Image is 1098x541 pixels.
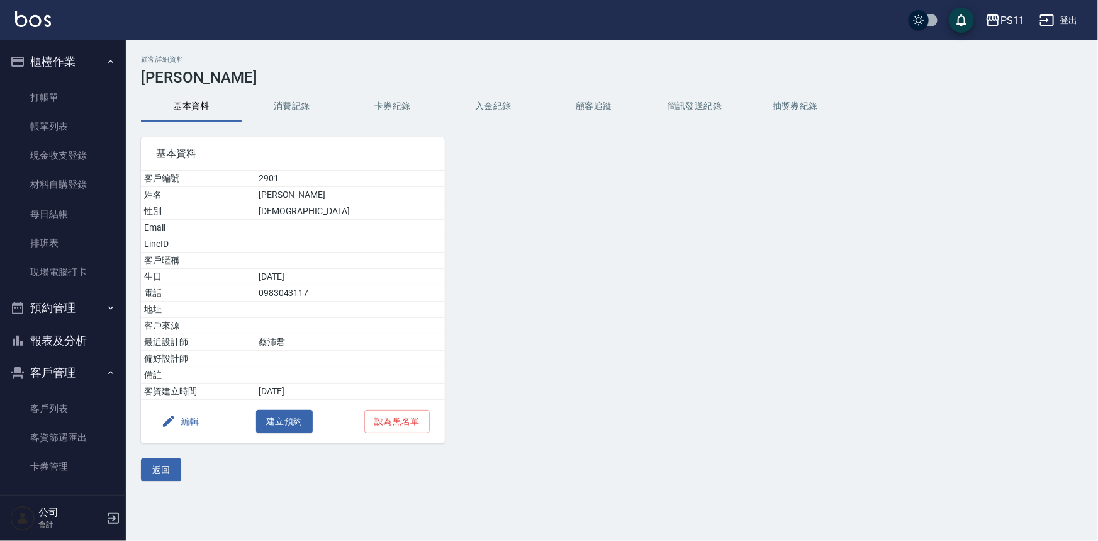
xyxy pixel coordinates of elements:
td: 生日 [141,269,255,285]
button: 返回 [141,458,181,482]
a: 客戶列表 [5,394,121,423]
td: 電話 [141,285,255,302]
td: 客戶暱稱 [141,253,255,269]
td: 0983043117 [255,285,445,302]
td: Email [141,220,255,236]
h5: 公司 [38,506,103,519]
p: 會計 [38,519,103,530]
td: 蔡沛君 [255,334,445,351]
button: save [949,8,974,33]
td: LineID [141,236,255,253]
td: [DATE] [255,269,445,285]
td: 2901 [255,171,445,187]
td: [DATE] [255,384,445,400]
td: 客戶編號 [141,171,255,187]
a: 排班表 [5,229,121,258]
button: 顧客追蹤 [544,91,644,122]
span: 基本資料 [156,147,430,160]
button: 基本資料 [141,91,242,122]
td: 客戶來源 [141,318,255,334]
a: 每日結帳 [5,200,121,229]
h2: 顧客詳細資料 [141,55,1083,64]
td: 備註 [141,367,255,384]
button: PS11 [980,8,1029,33]
button: 行銷工具 [5,487,121,520]
button: 登出 [1034,9,1083,32]
button: 抽獎券紀錄 [745,91,846,122]
td: 姓名 [141,187,255,203]
button: 編輯 [156,410,204,433]
a: 材料自購登錄 [5,170,121,199]
button: 櫃檯作業 [5,45,121,78]
button: 客戶管理 [5,356,121,389]
button: 預約管理 [5,292,121,324]
a: 現場電腦打卡 [5,258,121,287]
td: 客資建立時間 [141,384,255,400]
button: 報表及分析 [5,324,121,357]
a: 帳單列表 [5,112,121,141]
td: [DEMOGRAPHIC_DATA] [255,203,445,220]
td: 偏好設計師 [141,351,255,367]
img: Logo [15,11,51,27]
h3: [PERSON_NAME] [141,69,1083,86]
td: 性別 [141,203,255,220]
td: [PERSON_NAME] [255,187,445,203]
img: Person [10,506,35,531]
div: PS11 [1000,13,1024,28]
a: 打帳單 [5,83,121,112]
button: 簡訊發送紀錄 [644,91,745,122]
button: 建立預約 [256,410,313,433]
a: 客資篩選匯出 [5,423,121,452]
td: 地址 [141,302,255,318]
button: 卡券紀錄 [342,91,443,122]
button: 設為黑名單 [364,410,430,433]
a: 卡券管理 [5,452,121,481]
td: 最近設計師 [141,334,255,351]
a: 現金收支登錄 [5,141,121,170]
button: 消費記錄 [242,91,342,122]
button: 入金紀錄 [443,91,544,122]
